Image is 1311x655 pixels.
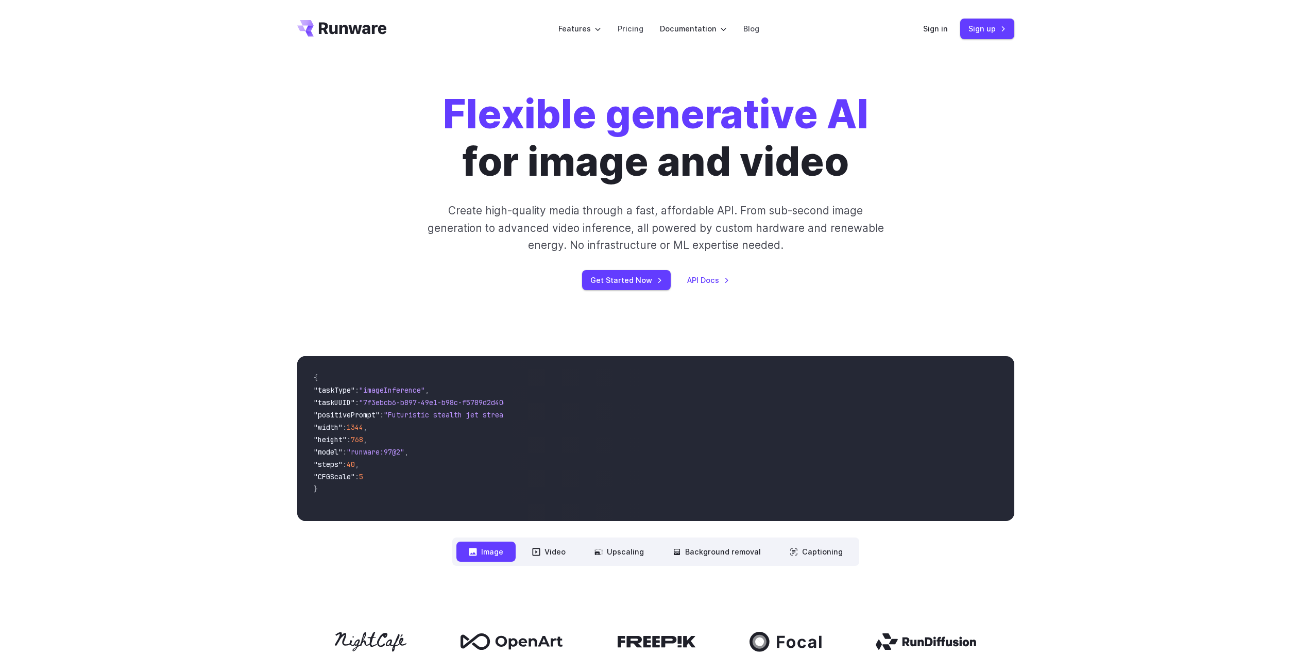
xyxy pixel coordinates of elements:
[359,472,363,481] span: 5
[314,373,318,382] span: {
[314,447,343,457] span: "model"
[359,398,516,407] span: "7f3ebcb6-b897-49e1-b98c-f5789d2d40d7"
[558,23,601,35] label: Features
[380,410,384,419] span: :
[314,385,355,395] span: "taskType"
[355,385,359,395] span: :
[456,542,516,562] button: Image
[351,435,363,444] span: 768
[923,23,948,35] a: Sign in
[687,274,729,286] a: API Docs
[582,542,656,562] button: Upscaling
[660,23,727,35] label: Documentation
[314,398,355,407] span: "taskUUID"
[443,91,869,186] h1: for image and video
[314,410,380,419] span: "positivePrompt"
[425,385,429,395] span: ,
[363,423,367,432] span: ,
[314,423,343,432] span: "width"
[314,484,318,494] span: }
[314,460,343,469] span: "steps"
[355,460,359,469] span: ,
[343,447,347,457] span: :
[347,447,404,457] span: "runware:97@2"
[347,423,363,432] span: 1344
[520,542,578,562] button: Video
[355,398,359,407] span: :
[384,410,759,419] span: "Futuristic stealth jet streaking through a neon-lit cityscape with glowing purple exhaust"
[347,435,351,444] span: :
[618,23,643,35] a: Pricing
[443,90,869,138] strong: Flexible generative AI
[777,542,855,562] button: Captioning
[404,447,408,457] span: ,
[743,23,759,35] a: Blog
[960,19,1014,39] a: Sign up
[363,435,367,444] span: ,
[426,202,885,254] p: Create high-quality media through a fast, affordable API. From sub-second image generation to adv...
[582,270,671,290] a: Get Started Now
[343,423,347,432] span: :
[343,460,347,469] span: :
[347,460,355,469] span: 40
[297,20,387,37] a: Go to /
[359,385,425,395] span: "imageInference"
[355,472,359,481] span: :
[314,472,355,481] span: "CFGScale"
[314,435,347,444] span: "height"
[660,542,773,562] button: Background removal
